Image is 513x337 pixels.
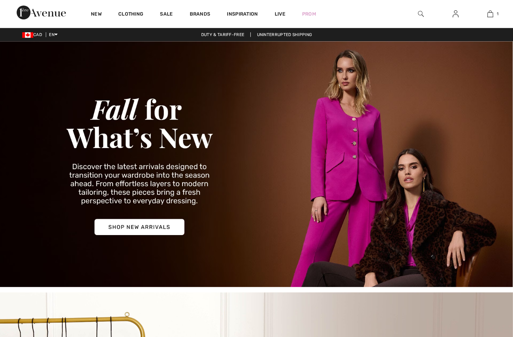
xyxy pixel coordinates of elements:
[227,11,258,18] span: Inspiration
[22,32,45,37] span: CAD
[190,11,211,18] a: Brands
[497,11,498,17] span: 1
[275,10,285,18] a: Live
[447,10,464,18] a: Sign In
[17,6,66,19] img: 1ère Avenue
[160,11,173,18] a: Sale
[91,11,102,18] a: New
[118,11,143,18] a: Clothing
[473,10,507,18] a: 1
[418,10,424,18] img: search the website
[487,10,493,18] img: My Bag
[453,10,459,18] img: My Info
[302,10,316,18] a: Prom
[22,32,33,38] img: Canadian Dollar
[49,32,58,37] span: EN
